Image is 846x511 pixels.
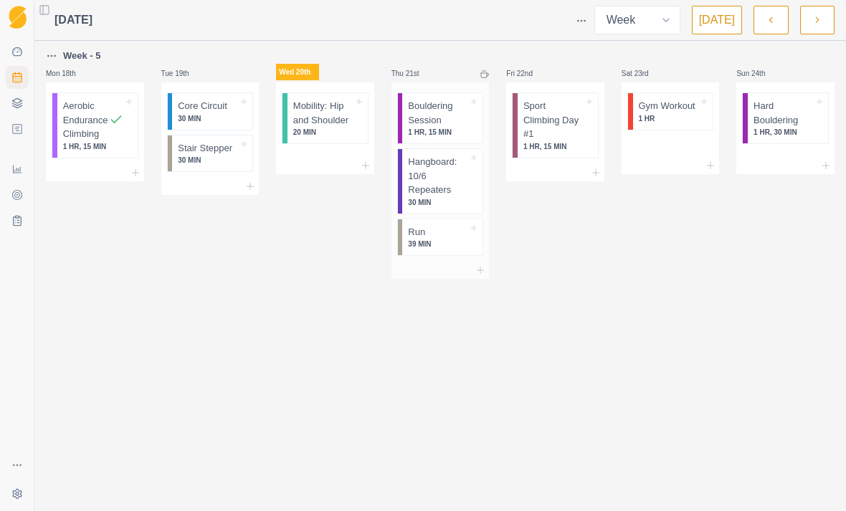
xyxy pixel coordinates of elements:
[167,135,254,173] div: Stair Stepper30 MIN
[178,141,232,156] p: Stair Stepper
[397,219,484,257] div: Run39 MIN
[6,6,29,29] a: Logo
[639,99,695,113] p: Gym Workout
[63,99,109,141] p: Aerobic Endurance Climbing
[6,482,29,505] button: Settings
[408,239,468,249] p: 39 MIN
[63,141,123,152] p: 1 HR, 15 MIN
[397,148,484,214] div: Hangboard: 10/6 Repeaters30 MIN
[178,155,238,166] p: 30 MIN
[754,127,814,138] p: 1 HR, 30 MIN
[523,99,584,141] p: Sport Climbing Day #1
[408,225,425,239] p: Run
[52,92,138,158] div: Aerobic Endurance Climbing1 HR, 15 MIN
[736,68,779,79] p: Sun 24th
[54,11,92,29] span: [DATE]
[408,155,468,197] p: Hangboard: 10/6 Repeaters
[506,68,549,79] p: Fri 22nd
[627,92,714,130] div: Gym Workout1 HR
[178,113,238,124] p: 30 MIN
[523,141,584,152] p: 1 HR, 15 MIN
[178,99,227,113] p: Core Circuit
[9,6,27,29] img: Logo
[63,49,101,63] p: Week - 5
[391,68,434,79] p: Thu 21st
[276,64,319,80] p: Wed 20th
[282,92,369,144] div: Mobility: Hip and Shoulder20 MIN
[754,99,814,127] p: Hard Bouldering
[397,92,484,144] div: Bouldering Session1 HR, 15 MIN
[293,127,353,138] p: 20 MIN
[408,127,468,138] p: 1 HR, 15 MIN
[293,99,353,127] p: Mobility: Hip and Shoulder
[622,68,665,79] p: Sat 23rd
[46,68,89,79] p: Mon 18th
[639,113,699,124] p: 1 HR
[408,197,468,208] p: 30 MIN
[512,92,599,158] div: Sport Climbing Day #11 HR, 15 MIN
[167,92,254,130] div: Core Circuit30 MIN
[692,6,742,34] button: [DATE]
[408,99,468,127] p: Bouldering Session
[742,92,829,144] div: Hard Bouldering1 HR, 30 MIN
[161,68,204,79] p: Tue 19th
